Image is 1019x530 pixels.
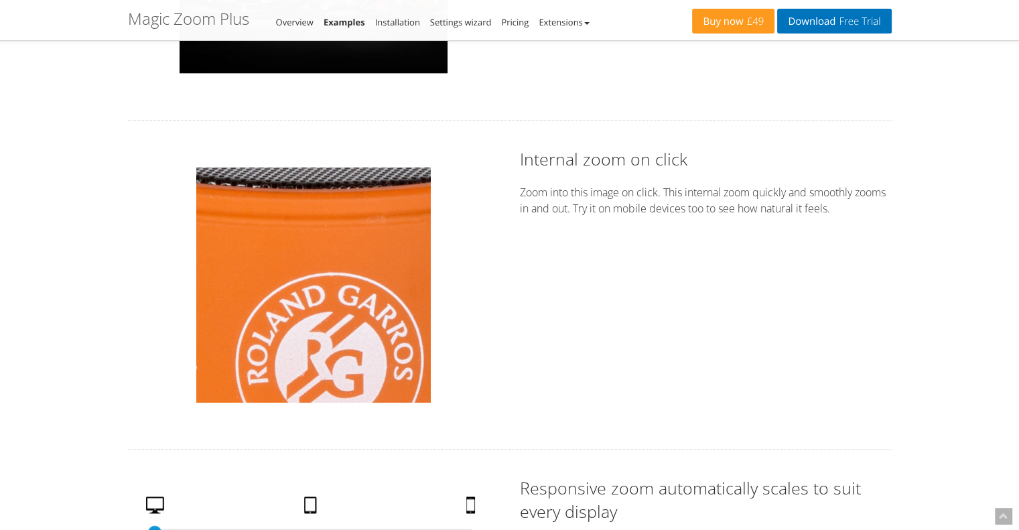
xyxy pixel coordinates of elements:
a: Overview [276,16,314,28]
a: Installation [375,16,420,28]
h2: Internal zoom on click [520,147,892,171]
a: Examples [324,16,365,28]
a: Buy now£49 [692,9,774,34]
span: £49 [744,16,764,27]
h2: Responsive zoom automatically scales to suit every display [520,476,892,523]
span: Free Trial [835,16,880,27]
a: Extensions [539,16,589,28]
a: Mobile [461,496,484,520]
a: Tablet [299,496,326,520]
a: Desktop [141,496,173,520]
p: Zoom into this image on click. This internal zoom quickly and smoothly zooms in and out. Try it o... [520,184,892,216]
a: DownloadFree Trial [777,9,891,34]
a: Settings wizard [430,16,492,28]
a: Pricing [501,16,529,28]
h1: Magic Zoom Plus [128,10,249,27]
